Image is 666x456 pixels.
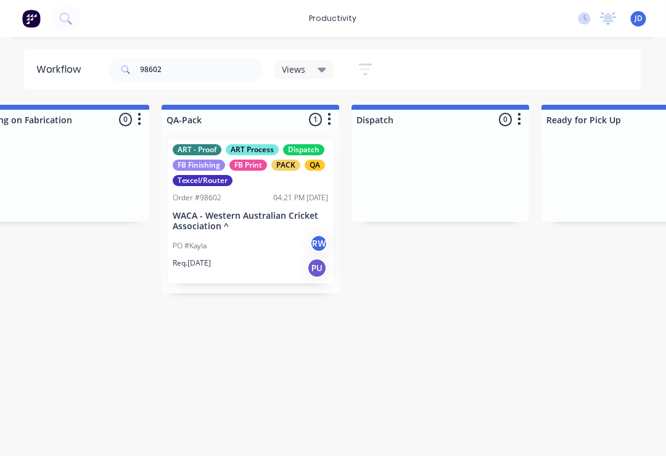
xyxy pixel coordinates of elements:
[305,160,326,171] div: QA
[308,258,327,278] div: PU
[284,144,325,155] div: Dispatch
[230,160,268,171] div: FB Print
[37,62,88,77] div: Workflow
[635,13,643,24] span: JD
[173,160,226,171] div: FB Finishing
[168,139,334,283] div: ART - ProofART ProcessDispatchFB FinishingFB PrintPACKQATexcel/RouterOrder #9860204:21 PM [DATE]W...
[141,57,263,82] input: Search for orders...
[22,9,41,28] img: Factory
[173,175,233,186] div: Texcel/Router
[310,234,329,253] div: RW
[173,192,222,203] div: Order #98602
[282,63,306,76] span: Views
[272,160,301,171] div: PACK
[173,144,222,155] div: ART - Proof
[173,258,212,269] p: Req. [DATE]
[173,211,329,232] p: WACA - Western Australian Cricket Association ^
[274,192,329,203] div: 04:21 PM [DATE]
[303,9,363,28] div: productivity
[173,240,207,251] p: PO #Kayla
[226,144,279,155] div: ART Process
